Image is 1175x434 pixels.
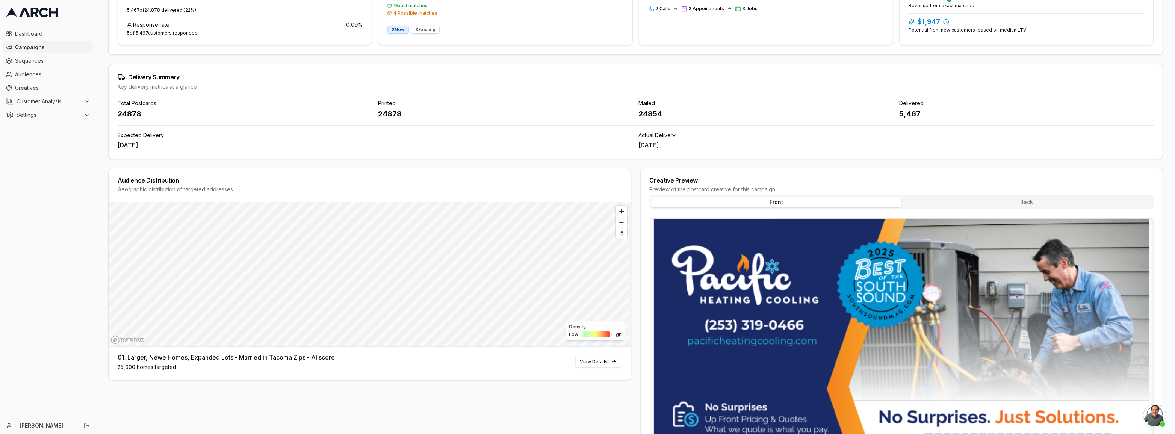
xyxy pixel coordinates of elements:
[569,331,579,337] span: Low
[118,363,335,371] div: 25,000 homes targeted
[3,55,93,67] a: Sequences
[612,331,622,337] span: High
[387,3,623,9] span: 1 Exact matches
[3,82,93,94] a: Creatives
[17,98,81,105] span: Customer Analysis
[3,68,93,80] a: Audiences
[639,132,1154,139] div: Actual Delivery
[899,100,1154,107] div: Delivered
[109,202,629,346] canvas: Map
[656,6,671,12] span: 2 Calls
[901,197,1152,207] button: Back
[411,26,440,34] div: 3 Existing
[650,177,1154,183] div: Creative Preview
[346,21,363,29] span: 0.09 %
[118,132,633,139] div: Expected Delivery
[639,141,1154,150] div: [DATE]
[378,100,632,107] div: Printed
[909,27,1144,33] div: Potential from new customers (based on median LTV)
[616,228,627,239] button: Reset bearing to north
[639,100,893,107] div: Mailed
[387,10,623,16] span: 4 Possible matches
[127,30,363,36] div: 5 of 5,467 customers responded
[743,6,758,12] span: 3 Jobs
[616,206,627,217] button: Zoom in
[3,41,93,53] a: Campaigns
[82,420,92,431] button: Log out
[3,109,93,121] button: Settings
[1143,404,1166,426] a: Open chat
[3,28,93,40] a: Dashboard
[17,111,81,119] span: Settings
[127,7,363,13] p: 5,467 of 24,878 delivered ( 22 %)
[118,109,372,119] div: 24878
[650,186,1154,193] div: Preview of the postcard creative for this campaign
[118,83,1154,91] div: Key delivery metrics at a glance
[569,324,622,330] div: Density
[133,21,169,29] span: Response rate
[118,141,633,150] div: [DATE]
[615,229,628,238] span: Reset bearing to north
[118,73,1154,81] div: Delivery Summary
[15,57,90,65] span: Sequences
[3,95,93,107] button: Customer Analysis
[15,71,90,78] span: Audiences
[651,197,902,207] button: Front
[387,26,409,34] div: 2 New
[15,84,90,92] span: Creatives
[118,177,622,183] div: Audience Distribution
[118,353,335,362] div: 01_Larger, Newe Homes, Expanded Lots - Married in Tacoma Zips - AI score
[909,17,1144,27] div: $1,947
[15,30,90,38] span: Dashboard
[899,109,1154,119] div: 5,467
[15,44,90,51] span: Campaigns
[118,100,372,107] div: Total Postcards
[575,356,622,368] a: View Details
[909,3,1144,9] div: Revenue from exact matches
[111,336,144,344] a: Mapbox homepage
[639,109,893,119] div: 24854
[118,186,622,193] div: Geographic distribution of targeted addresses
[378,109,632,119] div: 24878
[689,6,724,12] span: 2 Appointments
[616,217,627,228] button: Zoom out
[20,422,76,429] a: [PERSON_NAME]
